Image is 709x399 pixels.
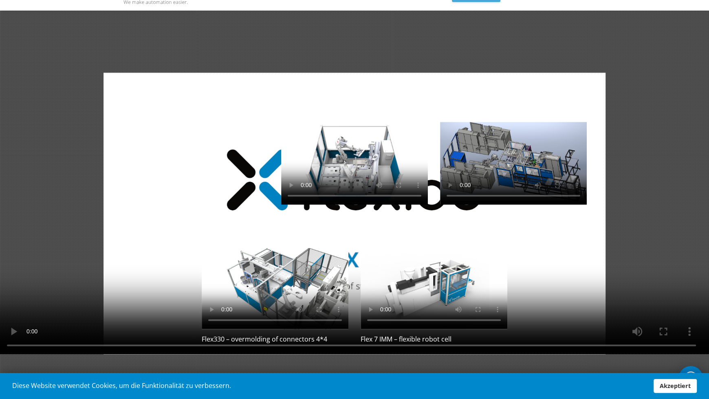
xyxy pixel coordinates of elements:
[683,370,699,386] img: whatsapp_icon_white.svg
[361,335,464,348] h3: Flex 7 IMM – flexible robot cell
[440,211,577,224] h3: Flex320 – rotor core overmolding – nests
[654,379,697,393] a: Akzeptiert
[281,211,422,224] h3: Flex250 – overmolding of stator segments
[202,335,339,348] h3: Flex330 – overmolding of connectors 4*4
